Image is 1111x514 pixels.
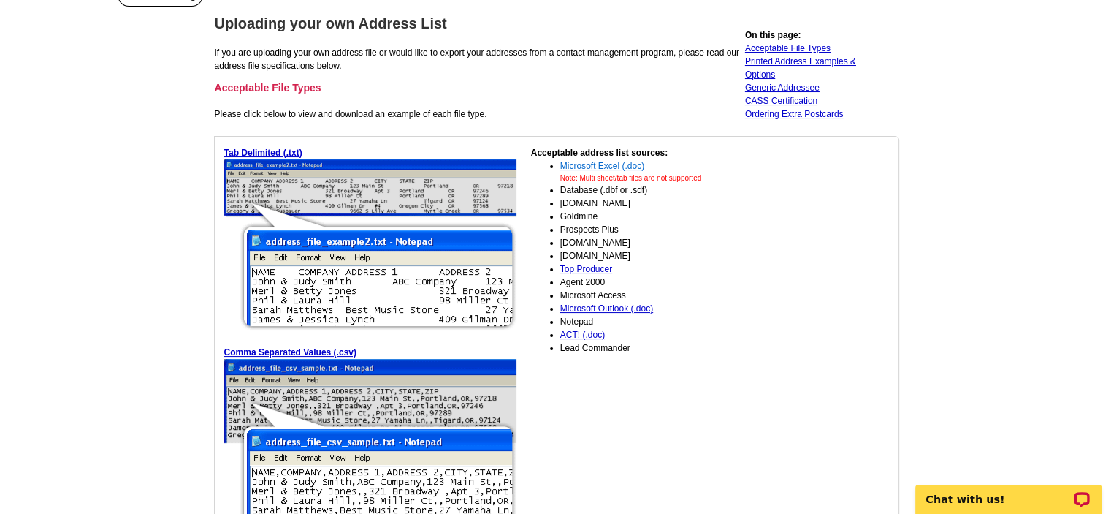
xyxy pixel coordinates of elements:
[560,341,768,355] li: Lead Commander
[224,347,356,358] a: Comma Separated Values (.csv)
[531,148,668,158] strong: Acceptable address list sources:
[560,249,768,262] li: [DOMAIN_NAME]
[745,109,844,119] a: Ordering Extra Postcards
[745,96,817,106] a: CASS Certification
[215,16,742,31] h1: Uploading your own Address List
[215,81,742,94] h3: Acceptable File Types
[745,30,801,40] strong: On this page:
[906,468,1111,514] iframe: LiveChat chat widget
[214,15,743,135] td: Please click below to view and download an example of each file type.
[560,210,768,223] li: Goldmine
[745,43,831,53] a: Acceptable File Types
[745,56,856,80] a: Printed Address Examples & Options
[560,315,768,328] li: Notepad
[224,159,516,333] img: txt file
[215,46,742,72] p: If you are uploading your own address file or would like to export your addresses from a contact ...
[560,264,612,274] a: Top Producer
[560,173,768,184] li: Note: Multi sheet/tab files are not supported
[560,330,605,340] a: ACT! (.doc)
[560,197,768,210] li: [DOMAIN_NAME]
[560,223,768,236] li: Prospects Plus
[560,236,768,249] li: [DOMAIN_NAME]
[560,184,768,197] li: Database (.dbf or .sdf)
[560,276,768,289] li: Agent 2000
[745,83,820,93] a: Generic Addressee
[560,161,644,171] a: Microsoft Excel (.doc)
[560,303,653,314] a: Microsoft Outlook (.doc)
[224,148,302,158] a: Tab Delimited (.txt)
[560,289,768,302] li: Microsoft Access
